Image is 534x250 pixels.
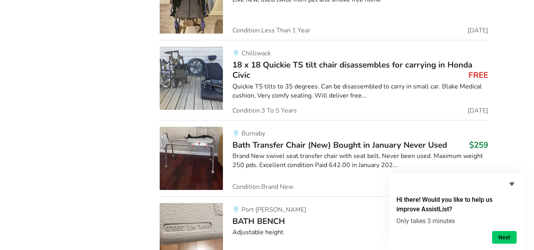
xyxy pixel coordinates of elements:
span: BATH BENCH [232,216,285,227]
span: Port [PERSON_NAME] [242,205,306,214]
h3: FREE [468,70,488,80]
img: mobility-18 x 18 quickie ts tilt chair disassembles for carrying in honda civic [160,47,223,110]
a: mobility-18 x 18 quickie ts tilt chair disassembles for carrying in honda civicChilliwack18 x 18 ... [160,40,488,120]
h2: Hi there! Would you like to help us improve AssistList? [396,195,517,214]
span: Chilliwack [242,49,271,58]
span: Bath Transfer Chair (New) Bought in January Never Used [232,139,447,150]
span: [DATE] [468,107,488,114]
img: bathroom safety-bath transfer chair (new) bought in january never used [160,127,223,190]
div: Brand New swivel seat transfer chair with seat belt, Never been used. Maximum weight 250 pds. Exc... [232,152,488,170]
div: Adjustable height [232,228,488,237]
p: Only takes 3 minutes [396,217,517,225]
span: Condition: Less Than 1 Year [232,27,310,34]
button: Next question [492,231,517,244]
span: 18 x 18 Quickie TS tilt chair disassembles for carrying in Honda Civic [232,59,472,81]
button: Hide survey [507,179,517,189]
div: Quickie TS tilts to 35 degrees. Can be disassembled to carry in small car. Blake Medical cushion,... [232,82,488,100]
span: [DATE] [468,27,488,34]
h3: $259 [469,140,488,150]
span: Condition: 3 To 5 Years [232,107,297,114]
a: bathroom safety-bath transfer chair (new) bought in january never usedBurnabyBath Transfer Chair ... [160,120,488,196]
div: Hi there! Would you like to help us improve AssistList? [396,179,517,244]
span: Condition: Brand New [232,184,293,190]
span: Burnaby [242,129,265,138]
